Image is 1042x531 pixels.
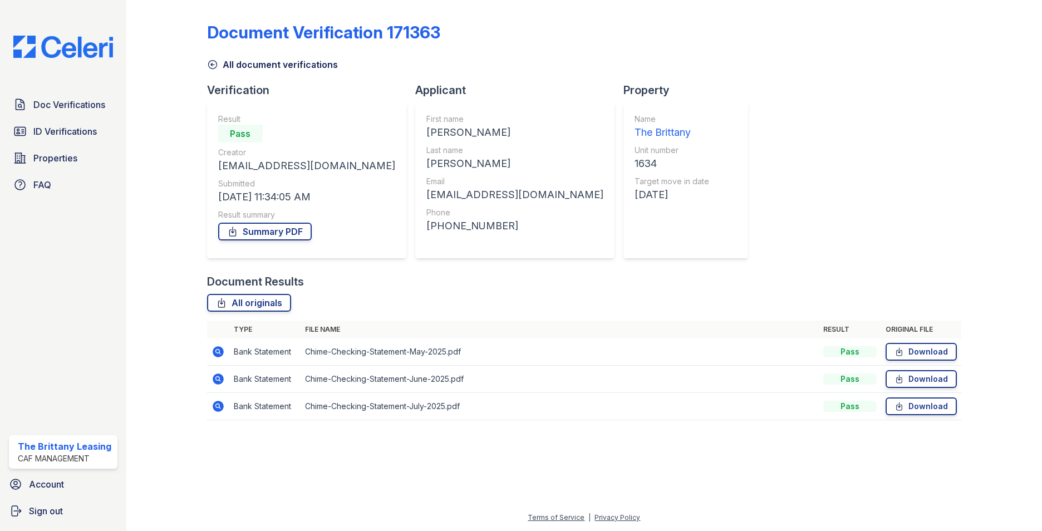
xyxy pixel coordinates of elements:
span: Doc Verifications [33,98,105,111]
div: [DATE] [635,187,709,203]
div: First name [426,114,603,125]
div: [EMAIL_ADDRESS][DOMAIN_NAME] [218,158,395,174]
td: Bank Statement [229,338,301,366]
a: ID Verifications [9,120,117,142]
div: Document Verification 171363 [207,22,440,42]
div: [PERSON_NAME] [426,125,603,140]
div: Email [426,176,603,187]
a: Download [886,370,957,388]
div: 1634 [635,156,709,171]
div: Document Results [207,274,304,289]
div: Pass [823,346,877,357]
th: Original file [881,321,961,338]
div: Result [218,114,395,125]
span: Sign out [29,504,63,518]
div: [DATE] 11:34:05 AM [218,189,395,205]
a: Download [886,397,957,415]
div: Submitted [218,178,395,189]
div: [EMAIL_ADDRESS][DOMAIN_NAME] [426,187,603,203]
td: Bank Statement [229,393,301,420]
div: | [588,513,591,522]
div: Pass [823,401,877,412]
div: Name [635,114,709,125]
div: Unit number [635,145,709,156]
span: Properties [33,151,77,165]
div: Property [623,82,757,98]
div: Phone [426,207,603,218]
td: Chime-Checking-Statement-June-2025.pdf [301,366,819,393]
a: Properties [9,147,117,169]
div: Result summary [218,209,395,220]
span: FAQ [33,178,51,191]
td: Chime-Checking-Statement-May-2025.pdf [301,338,819,366]
td: Bank Statement [229,366,301,393]
img: CE_Logo_Blue-a8612792a0a2168367f1c8372b55b34899dd931a85d93a1a3d3e32e68fde9ad4.png [4,36,122,58]
a: Download [886,343,957,361]
div: Creator [218,147,395,158]
div: The Brittany [635,125,709,140]
div: Pass [218,125,263,142]
div: Applicant [415,82,623,98]
div: The Brittany Leasing [18,440,111,453]
th: Result [819,321,881,338]
span: ID Verifications [33,125,97,138]
div: Last name [426,145,603,156]
a: All originals [207,294,291,312]
div: Pass [823,373,877,385]
div: Target move in date [635,176,709,187]
span: Account [29,478,64,491]
div: [PHONE_NUMBER] [426,218,603,234]
a: Name The Brittany [635,114,709,140]
th: Type [229,321,301,338]
a: Sign out [4,500,122,522]
div: Verification [207,82,415,98]
a: Privacy Policy [594,513,640,522]
a: All document verifications [207,58,338,71]
td: Chime-Checking-Statement-July-2025.pdf [301,393,819,420]
a: Doc Verifications [9,94,117,116]
div: CAF Management [18,453,111,464]
a: Terms of Service [528,513,584,522]
a: FAQ [9,174,117,196]
th: File name [301,321,819,338]
a: Account [4,473,122,495]
a: Summary PDF [218,223,312,240]
div: [PERSON_NAME] [426,156,603,171]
